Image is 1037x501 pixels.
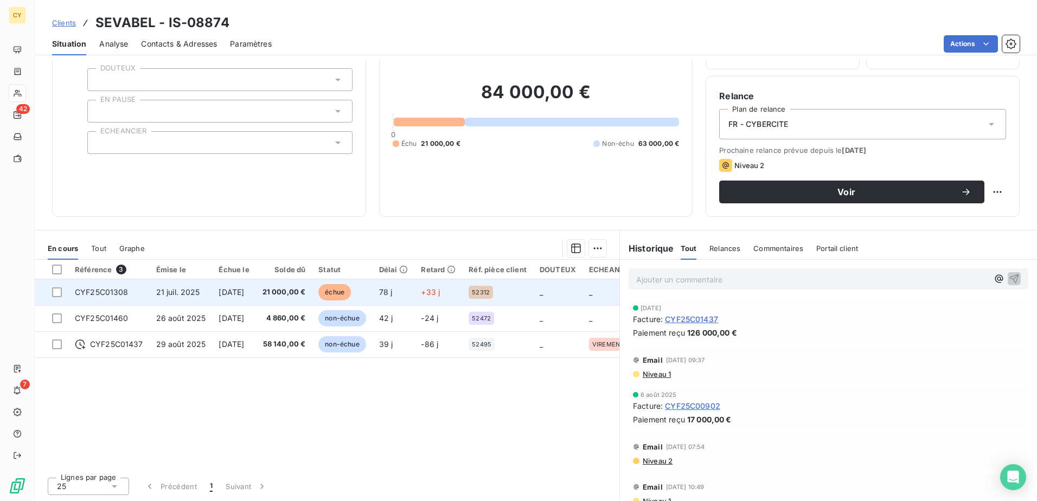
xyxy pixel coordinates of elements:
[219,313,244,323] span: [DATE]
[52,17,76,28] a: Clients
[52,18,76,27] span: Clients
[97,75,105,85] input: Ajouter une valeur
[219,339,244,349] span: [DATE]
[75,265,143,274] div: Référence
[589,313,592,323] span: _
[210,481,213,492] span: 1
[602,139,633,149] span: Non-échu
[753,244,803,253] span: Commentaires
[540,313,543,323] span: _
[421,339,438,349] span: -86 j
[20,380,30,389] span: 7
[687,327,737,338] span: 126 000,00 €
[90,339,143,350] span: CYF25C01437
[472,289,490,296] span: 52312
[263,265,306,274] div: Solde dû
[540,339,543,349] span: _
[379,313,393,323] span: 42 j
[230,38,272,49] span: Paramètres
[263,339,306,350] span: 58 140,00 €
[472,341,491,348] span: 52495
[642,370,671,378] span: Niveau 1
[719,181,984,203] button: Voir
[709,244,740,253] span: Relances
[379,287,393,297] span: 78 j
[421,287,440,297] span: +33 j
[379,265,408,274] div: Délai
[643,442,663,451] span: Email
[57,481,66,492] span: 25
[116,265,126,274] span: 3
[421,313,438,323] span: -24 j
[643,483,663,491] span: Email
[391,130,395,139] span: 0
[589,265,637,274] div: ECHEANCIER
[719,146,1006,155] span: Prochaine relance prévue depuis le
[97,138,105,147] input: Ajouter une valeur
[318,310,366,326] span: non-échue
[728,119,788,130] span: FR - CYBERCITE
[633,313,663,325] span: Facture :
[421,265,456,274] div: Retard
[91,244,106,253] span: Tout
[379,339,393,349] span: 39 j
[156,313,206,323] span: 26 août 2025
[540,287,543,297] span: _
[633,327,685,338] span: Paiement reçu
[156,265,206,274] div: Émise le
[393,81,680,114] h2: 84 000,00 €
[642,457,673,465] span: Niveau 2
[665,313,718,325] span: CYF25C01437
[633,400,663,412] span: Facture :
[156,339,206,349] span: 29 août 2025
[638,139,680,149] span: 63 000,00 €
[633,414,685,425] span: Paiement reçu
[318,336,366,352] span: non-échue
[666,357,705,363] span: [DATE] 09:37
[620,242,674,255] h6: Historique
[97,106,105,116] input: Ajouter une valeur
[641,305,661,311] span: [DATE]
[665,400,720,412] span: CYF25C00902
[263,313,306,324] span: 4 860,00 €
[687,414,732,425] span: 17 000,00 €
[119,244,145,253] span: Graphe
[401,139,417,149] span: Échu
[1000,464,1026,490] div: Open Intercom Messenger
[318,265,366,274] div: Statut
[816,244,858,253] span: Portail client
[592,341,624,348] span: VIREMENT
[666,484,705,490] span: [DATE] 10:49
[318,284,351,300] span: échue
[156,287,200,297] span: 21 juil. 2025
[666,444,705,450] span: [DATE] 07:54
[75,287,129,297] span: CYF25C01308
[469,265,527,274] div: Réf. pièce client
[9,7,26,24] div: CY
[732,188,961,196] span: Voir
[219,265,249,274] div: Échue le
[734,161,764,170] span: Niveau 2
[141,38,217,49] span: Contacts & Adresses
[944,35,998,53] button: Actions
[641,391,677,398] span: 6 août 2025
[681,244,697,253] span: Tout
[52,38,86,49] span: Situation
[421,139,460,149] span: 21 000,00 €
[138,475,203,498] button: Précédent
[540,265,576,274] div: DOUTEUX
[219,475,274,498] button: Suivant
[263,287,306,298] span: 21 000,00 €
[219,287,244,297] span: [DATE]
[75,313,129,323] span: CYF25C01460
[95,13,229,33] h3: SEVABEL - IS-08874
[99,38,128,49] span: Analyse
[719,89,1006,102] h6: Relance
[643,356,663,364] span: Email
[16,104,30,114] span: 42
[203,475,219,498] button: 1
[842,146,866,155] span: [DATE]
[472,315,491,322] span: 52472
[589,287,592,297] span: _
[9,477,26,494] img: Logo LeanPay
